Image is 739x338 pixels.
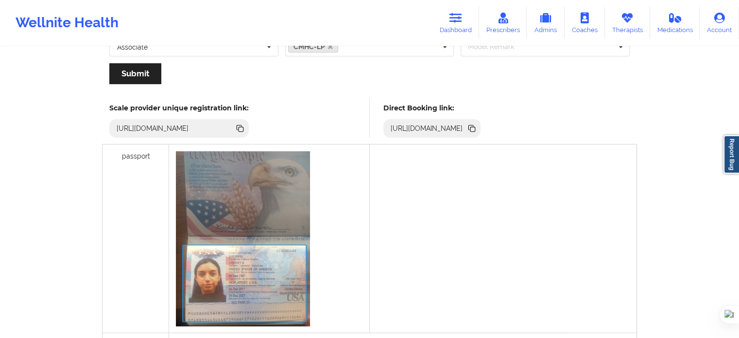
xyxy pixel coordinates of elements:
[103,144,169,333] div: passport
[527,7,565,39] a: Admins
[176,151,310,326] img: a9f8fb31-2b45-4aaf-8932-60dcafdfef0d_ebc9020e-9f2c-4eca-91e3-9562ba7b842dIMG_7150.jpeg
[117,44,148,51] div: Associate
[565,7,605,39] a: Coaches
[383,104,481,112] h5: Direct Booking link:
[387,124,467,133] div: [URL][DOMAIN_NAME]
[113,124,193,133] div: [URL][DOMAIN_NAME]
[432,7,479,39] a: Dashboard
[479,7,527,39] a: Prescribers
[650,7,700,39] a: Medications
[700,7,739,39] a: Account
[288,41,339,53] a: CMHC-LP
[605,7,650,39] a: Therapists
[109,63,161,84] button: Submit
[465,41,528,53] div: Model Remark
[109,104,249,112] h5: Scale provider unique registration link:
[723,135,739,174] a: Report Bug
